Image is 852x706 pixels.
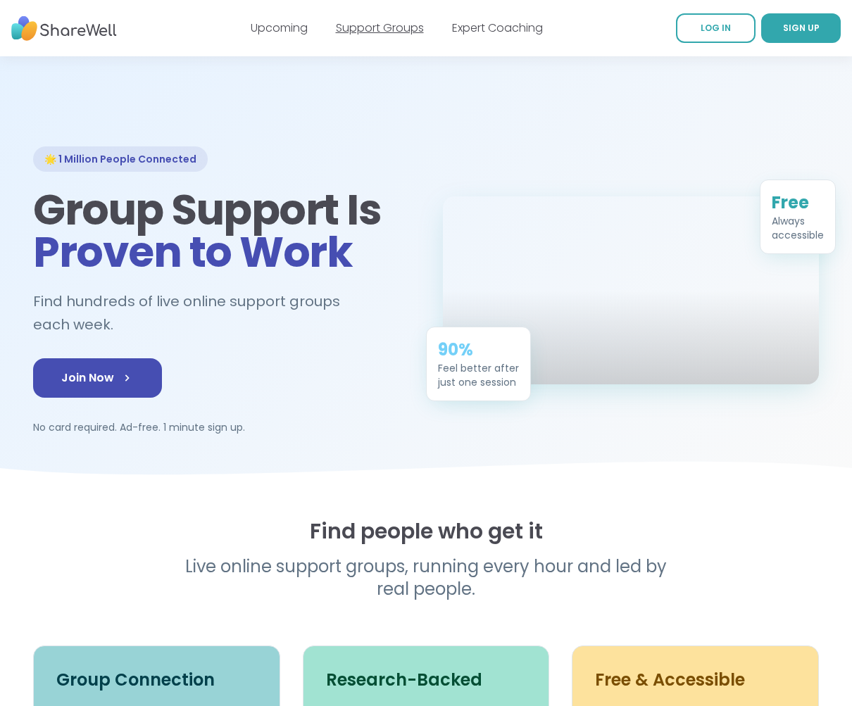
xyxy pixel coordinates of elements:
[761,13,841,43] a: SIGN UP
[438,339,519,361] div: 90%
[11,9,117,48] img: ShareWell Nav Logo
[676,13,756,43] a: LOG IN
[56,669,257,691] h3: Group Connection
[783,22,820,34] span: SIGN UP
[33,189,409,273] h1: Group Support Is
[772,191,824,214] div: Free
[595,669,796,691] h3: Free & Accessible
[33,222,352,282] span: Proven to Work
[452,20,543,36] a: Expert Coaching
[61,370,134,386] span: Join Now
[33,358,162,398] a: Join Now
[701,22,731,34] span: LOG IN
[438,361,519,389] div: Feel better after just one session
[336,20,424,36] a: Support Groups
[33,519,819,544] h2: Find people who get it
[33,146,208,172] div: 🌟 1 Million People Connected
[156,555,696,600] p: Live online support groups, running every hour and led by real people.
[251,20,308,36] a: Upcoming
[772,214,824,242] div: Always accessible
[33,290,409,336] h2: Find hundreds of live online support groups each week.
[33,420,409,434] p: No card required. Ad-free. 1 minute sign up.
[326,669,527,691] h3: Research-Backed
